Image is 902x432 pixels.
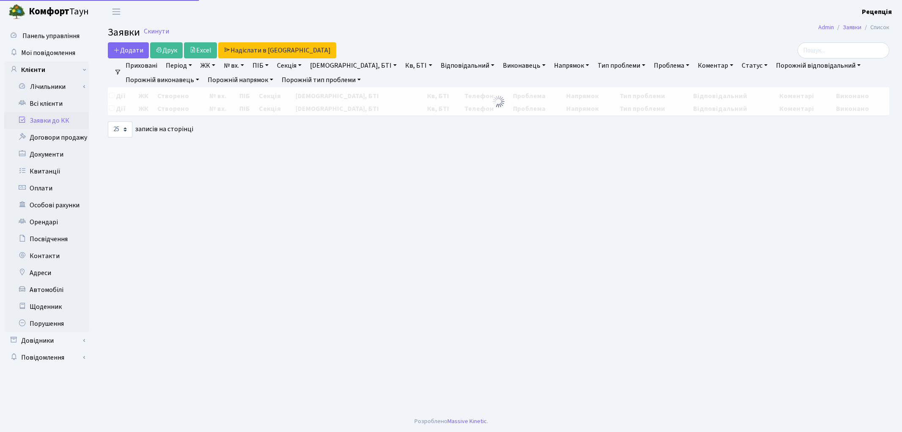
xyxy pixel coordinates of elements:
span: Заявки [108,25,140,40]
a: Скинути [144,28,169,36]
a: Оплати [4,180,89,197]
a: Клієнти [4,61,89,78]
a: Порожній виконавець [122,73,203,87]
a: Повідомлення [4,349,89,366]
a: Адреси [4,264,89,281]
span: Панель управління [22,31,80,41]
a: Відповідальний [437,58,498,73]
a: Виконавець [499,58,549,73]
a: Напрямок [551,58,592,73]
a: Додати [108,42,149,58]
a: Порожній відповідальний [773,58,864,73]
a: Приховані [122,58,161,73]
a: Всі клієнти [4,95,89,112]
a: Панель управління [4,28,89,44]
a: Контакти [4,248,89,264]
label: записів на сторінці [108,121,193,138]
a: Щоденник [4,298,89,315]
a: Проблема [650,58,693,73]
a: Мої повідомлення [4,44,89,61]
a: Порушення [4,315,89,332]
div: Розроблено . [414,417,488,426]
a: Кв, БТІ [402,58,435,73]
img: Обробка... [492,95,505,108]
a: Порожній напрямок [204,73,277,87]
a: Massive Kinetic [447,417,487,426]
a: Довідники [4,332,89,349]
a: Орендарі [4,214,89,231]
a: Секція [274,58,305,73]
a: Excel [184,42,217,58]
select: записів на сторінці [108,121,132,138]
nav: breadcrumb [806,19,902,36]
b: Рецепція [862,7,892,17]
span: Додати [113,46,143,55]
a: № вх. [220,58,247,73]
a: Лічильники [10,78,89,95]
a: [DEMOGRAPHIC_DATA], БТІ [307,58,400,73]
a: Період [162,58,195,73]
input: Пошук... [798,42,889,58]
a: Посвідчення [4,231,89,248]
span: Таун [29,5,89,19]
a: ПІБ [249,58,272,73]
button: Переключити навігацію [106,5,127,19]
a: Квитанції [4,163,89,180]
a: Заявки до КК [4,112,89,129]
a: Порожній тип проблеми [278,73,364,87]
a: Договори продажу [4,129,89,146]
a: Статус [738,58,771,73]
a: Надіслати в [GEOGRAPHIC_DATA] [218,42,336,58]
span: Мої повідомлення [21,48,75,58]
b: Комфорт [29,5,69,18]
a: Рецепція [862,7,892,17]
a: Особові рахунки [4,197,89,214]
a: Тип проблеми [594,58,649,73]
li: Список [861,23,889,32]
a: Документи [4,146,89,163]
img: logo.png [8,3,25,20]
a: Коментар [694,58,737,73]
a: Заявки [843,23,861,32]
a: Друк [150,42,183,58]
a: Admin [818,23,834,32]
a: Автомобілі [4,281,89,298]
a: ЖК [197,58,219,73]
